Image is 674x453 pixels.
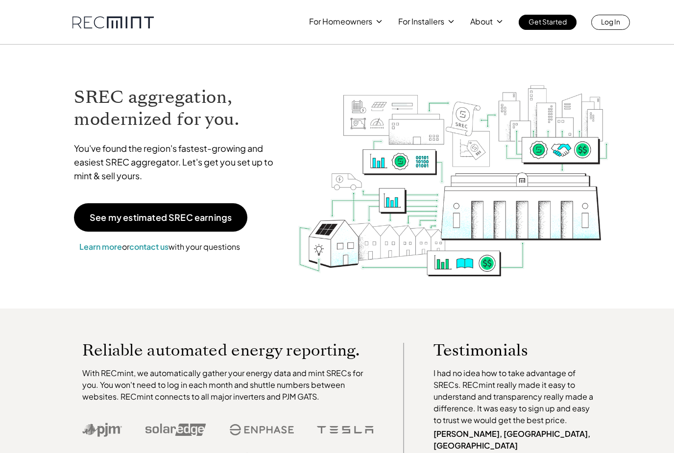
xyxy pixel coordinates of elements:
p: You've found the region's fastest-growing and easiest SREC aggregator. Let's get you set up to mi... [74,142,283,183]
p: Get Started [529,15,567,28]
a: Learn more [79,241,122,252]
p: For Installers [398,15,444,28]
p: Testimonials [433,343,579,358]
a: Log In [591,15,630,30]
img: RECmint value cycle [297,59,610,279]
p: or with your questions [74,240,245,253]
p: I had no idea how to take advantage of SRECs. RECmint really made it easy to understand and trans... [433,367,598,426]
p: With RECmint, we automatically gather your energy data and mint SRECs for you. You won't need to ... [82,367,374,403]
a: See my estimated SREC earnings [74,203,247,232]
p: Log In [601,15,620,28]
p: Reliable automated energy reporting. [82,343,374,358]
h1: SREC aggregation, modernized for you. [74,86,283,130]
p: About [470,15,493,28]
p: See my estimated SREC earnings [90,213,232,222]
p: [PERSON_NAME], [GEOGRAPHIC_DATA], [GEOGRAPHIC_DATA] [433,428,598,452]
a: contact us [129,241,168,252]
p: For Homeowners [309,15,372,28]
a: Get Started [519,15,577,30]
